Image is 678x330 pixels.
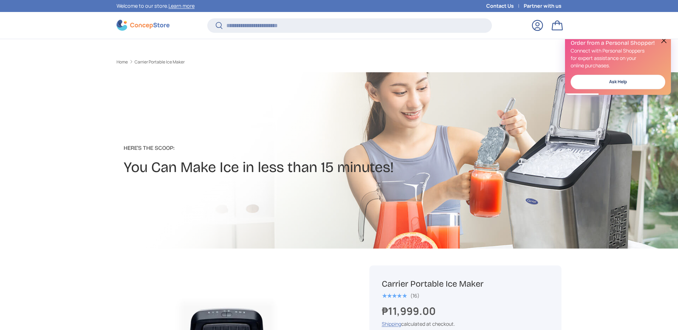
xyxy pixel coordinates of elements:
[117,60,128,64] a: Home
[382,279,549,289] h1: Carrier Portable Ice Maker
[117,59,352,65] nav: Breadcrumbs
[117,20,169,31] img: ConcepStore
[571,47,665,69] p: Connect with Personal Shoppers for expert assistance on your online purchases.
[168,2,195,9] a: Learn more
[382,304,438,318] strong: ₱11,999.00
[135,60,185,64] a: Carrier Portable Ice Maker
[117,2,195,10] p: Welcome to our store.
[382,291,420,299] a: 5.0 out of 5.0 stars (16)
[382,293,407,299] div: 5.0 out of 5.0 stars
[124,144,394,152] p: Here's the Scoop:
[571,39,665,47] h2: Order from a Personal Shopper!
[524,2,561,10] a: Partner with us
[571,75,665,89] a: Ask Help
[382,320,549,328] div: calculated at checkout.
[124,158,394,177] h2: You Can Make Ice in less than 15 minutes!
[486,2,524,10] a: Contact Us
[382,292,407,299] span: ★★★★★
[382,320,401,327] a: Shipping
[410,293,420,298] div: (16)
